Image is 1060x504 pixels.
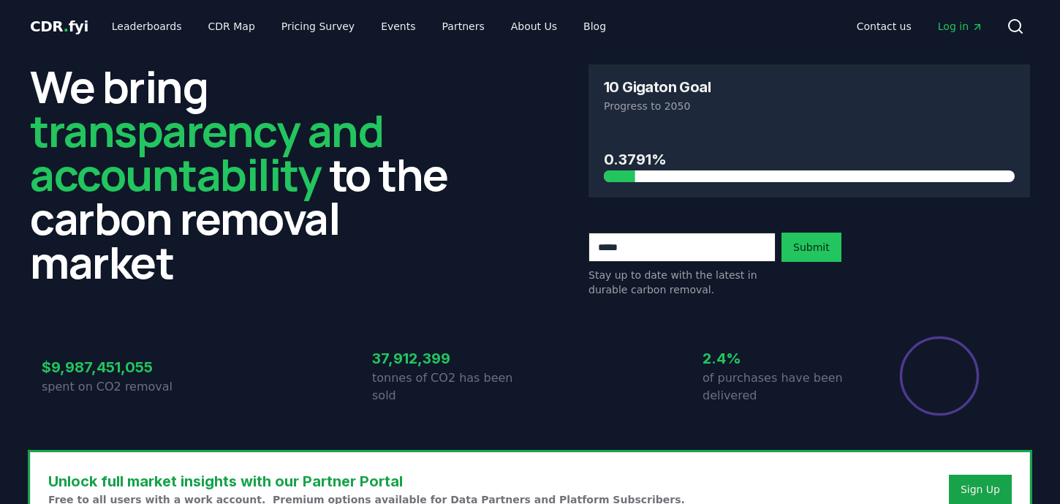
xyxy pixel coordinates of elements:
[604,99,1015,113] p: Progress to 2050
[372,369,530,405] p: tonnes of CO2 has been sold
[949,475,1012,504] button: Sign Up
[64,18,69,35] span: .
[100,13,194,40] a: Leaderboards
[572,13,618,40] a: Blog
[30,18,88,35] span: CDR fyi
[588,268,776,297] p: Stay up to date with the latest in durable carbon removal.
[30,16,88,37] a: CDR.fyi
[898,335,980,417] div: Percentage of sales delivered
[604,80,711,94] h3: 10 Gigaton Goal
[703,369,860,405] p: of purchases have been delivered
[499,13,569,40] a: About Us
[270,13,366,40] a: Pricing Survey
[197,13,267,40] a: CDR Map
[781,233,841,262] button: Submit
[845,13,995,40] nav: Main
[48,470,685,492] h3: Unlock full market insights with our Partner Portal
[372,347,530,369] h3: 37,912,399
[961,482,1000,497] a: Sign Up
[42,356,200,378] h3: $9,987,451,055
[100,13,618,40] nav: Main
[369,13,427,40] a: Events
[703,347,860,369] h3: 2.4%
[604,148,1015,170] h3: 0.3791%
[845,13,923,40] a: Contact us
[30,64,472,284] h2: We bring to the carbon removal market
[938,19,983,34] span: Log in
[926,13,995,40] a: Log in
[42,378,200,396] p: spent on CO2 removal
[431,13,496,40] a: Partners
[30,100,383,204] span: transparency and accountability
